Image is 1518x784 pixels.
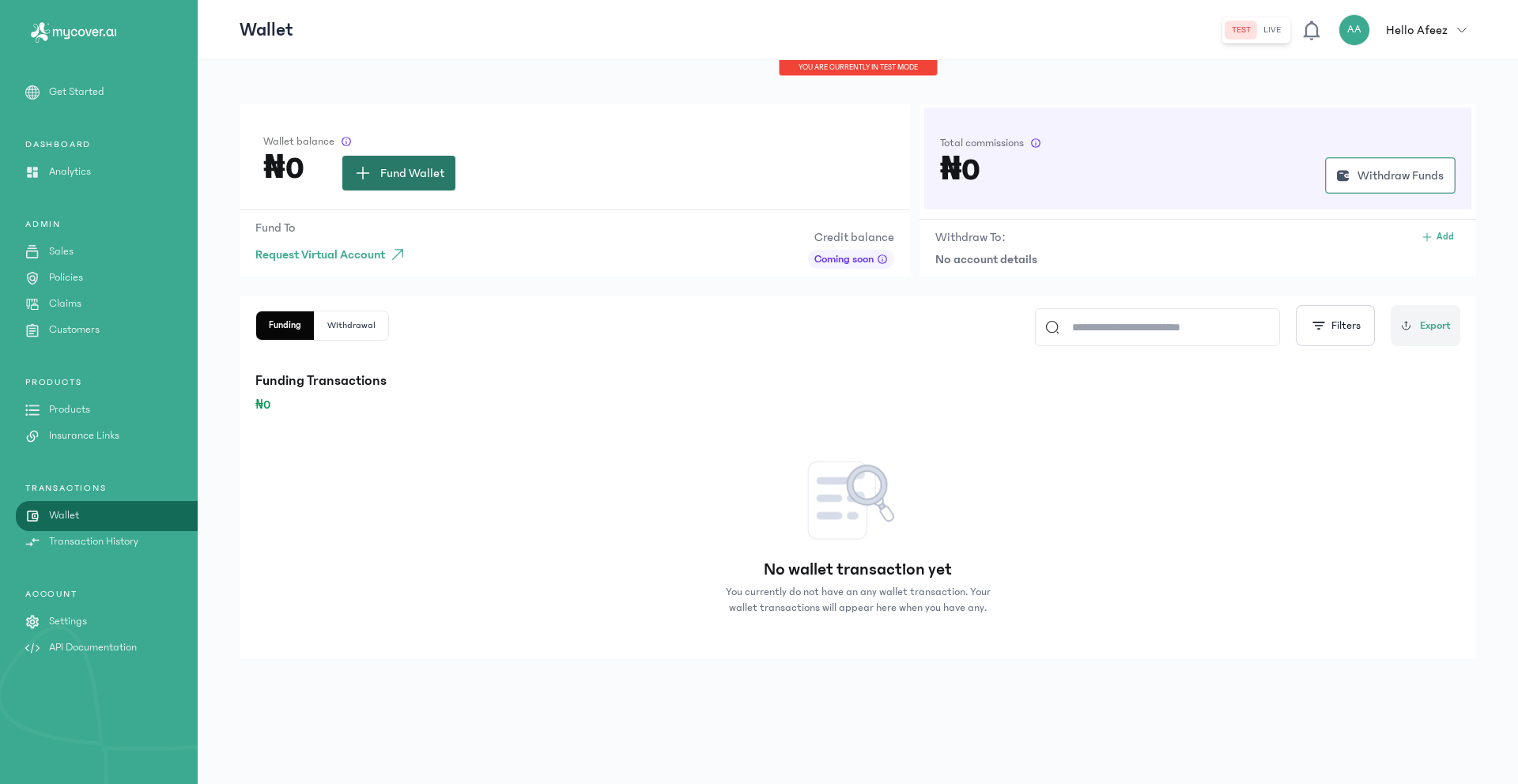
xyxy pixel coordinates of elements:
p: Credit balance [808,228,894,247]
p: Wallet [240,17,293,43]
p: You currently do not have an any wallet transaction. Your wallet transactions will appear here wh... [719,584,996,616]
h3: ₦0 [263,156,304,181]
button: Withdraw Funds [1325,157,1456,194]
p: Get Started [49,84,104,100]
button: Filters [1296,305,1375,346]
p: Withdraw To: [935,228,1006,247]
button: Request Virtual Account [255,240,413,269]
span: Request Virtual Account [255,245,385,264]
button: live [1257,21,1287,40]
p: Products [49,401,90,418]
button: test [1225,21,1257,40]
h3: ₦0 [940,157,981,183]
div: AA [1339,14,1370,46]
span: Fund Wallet [380,164,444,183]
span: Total commissions [940,135,1024,151]
div: You are currently in TEST MODE [779,60,938,76]
p: ₦0 [255,395,1460,414]
button: Add [1414,228,1460,247]
span: Withdraw Funds [1358,166,1444,185]
p: Settings [49,613,87,630]
p: Fund To [255,218,413,237]
p: Hello Afeez [1386,21,1448,40]
p: Analytics [49,164,91,180]
button: Funding [256,311,315,340]
span: Export [1420,318,1451,334]
p: Policies [49,269,83,286]
button: Export [1391,305,1460,346]
p: Insurance Links [49,428,119,444]
p: No wallet transaction yet [764,559,952,581]
p: Funding Transactions [255,370,1460,392]
span: Coming soon [814,251,874,267]
p: Claims [49,296,81,312]
span: Add [1437,231,1454,243]
button: Fund Wallet [342,156,455,190]
button: Withdrawal [315,311,388,340]
p: Sales [49,243,74,260]
p: Customers [49,322,100,338]
p: API Documentation [49,639,137,656]
button: AAHello Afeez [1339,14,1476,46]
p: Transaction History [49,533,138,550]
p: Wallet [49,507,79,524]
span: Wallet balance [263,134,334,149]
p: No account details [935,250,1460,269]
